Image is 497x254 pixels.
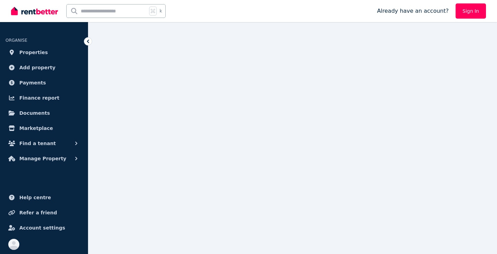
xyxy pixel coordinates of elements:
[456,3,486,19] a: Sign In
[6,38,27,43] span: ORGANISE
[19,193,51,202] span: Help centre
[6,61,82,74] a: Add property
[6,45,82,59] a: Properties
[19,124,53,132] span: Marketplace
[19,154,66,163] span: Manage Property
[6,76,82,90] a: Payments
[19,94,59,102] span: Finance report
[6,91,82,105] a: Finance report
[19,139,56,148] span: Find a tenant
[6,206,82,220] a: Refer a friend
[6,221,82,235] a: Account settings
[377,7,449,15] span: Already have an account?
[19,48,48,57] span: Properties
[159,8,162,14] span: k
[19,63,56,72] span: Add property
[6,121,82,135] a: Marketplace
[19,109,50,117] span: Documents
[19,209,57,217] span: Refer a friend
[6,152,82,165] button: Manage Property
[6,191,82,204] a: Help centre
[6,106,82,120] a: Documents
[6,136,82,150] button: Find a tenant
[19,79,46,87] span: Payments
[11,6,58,16] img: RentBetter
[19,224,65,232] span: Account settings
